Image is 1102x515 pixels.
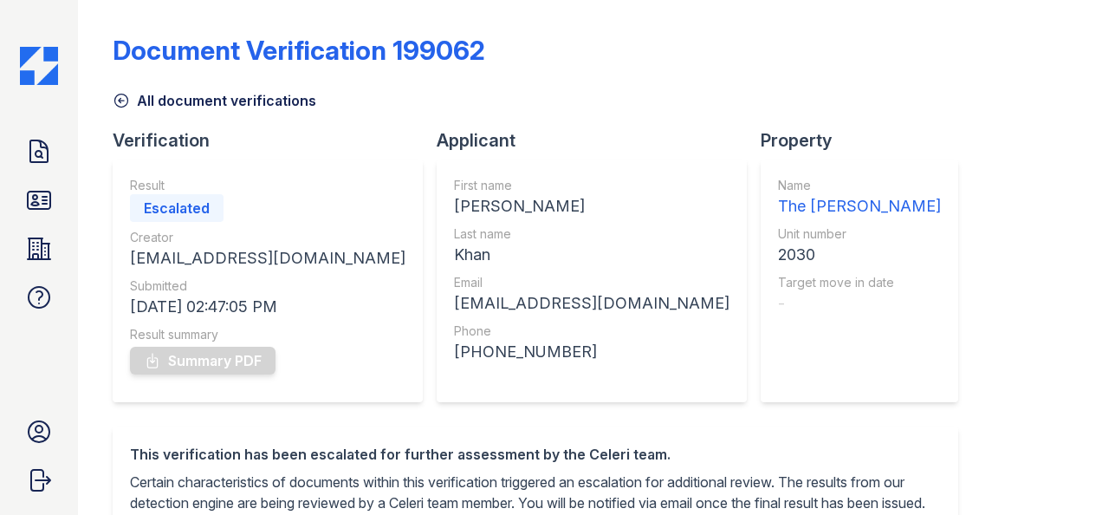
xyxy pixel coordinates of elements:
[778,194,941,218] div: The [PERSON_NAME]
[778,177,941,194] div: Name
[130,229,405,246] div: Creator
[130,295,405,319] div: [DATE] 02:47:05 PM
[113,90,316,111] a: All document verifications
[454,177,729,194] div: First name
[130,246,405,271] div: [EMAIL_ADDRESS][DOMAIN_NAME]
[437,128,761,153] div: Applicant
[20,47,58,85] img: CE_Icon_Blue-c292c112584629df590d857e76928e9f676e5b41ef8f769ba2f05ee15b207248.png
[454,274,729,291] div: Email
[778,177,941,218] a: Name The [PERSON_NAME]
[130,277,405,295] div: Submitted
[113,35,485,66] div: Document Verification 199062
[454,225,729,243] div: Last name
[778,274,941,291] div: Target move in date
[454,194,729,218] div: [PERSON_NAME]
[454,291,729,316] div: [EMAIL_ADDRESS][DOMAIN_NAME]
[778,243,941,267] div: 2030
[130,472,941,513] p: Certain characteristics of documents within this verification triggered an escalation for additio...
[454,323,729,340] div: Phone
[130,177,405,194] div: Result
[454,340,729,364] div: [PHONE_NUMBER]
[113,128,437,153] div: Verification
[778,291,941,316] div: -
[454,243,729,267] div: Khan
[130,444,941,465] div: This verification has been escalated for further assessment by the Celeri team.
[130,326,405,343] div: Result summary
[778,225,941,243] div: Unit number
[130,194,224,222] div: Escalated
[761,128,972,153] div: Property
